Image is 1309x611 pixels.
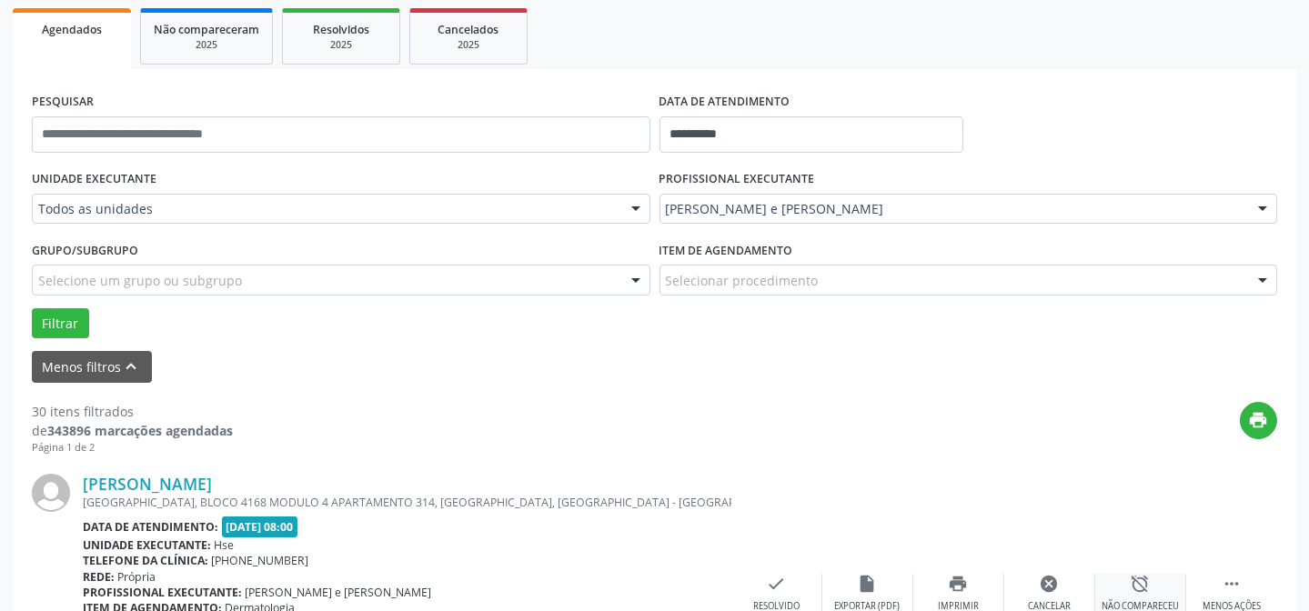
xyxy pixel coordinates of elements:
i: alarm_off [1131,574,1151,594]
b: Data de atendimento: [83,519,218,535]
div: Página 1 de 2 [32,440,233,456]
span: Todos as unidades [38,200,613,218]
span: Selecione um grupo ou subgrupo [38,271,242,290]
span: Hse [215,537,235,553]
span: [PHONE_NUMBER] [212,553,309,568]
i:  [1222,574,1242,594]
strong: 343896 marcações agendadas [47,422,233,439]
label: UNIDADE EXECUTANTE [32,165,156,194]
div: de [32,421,233,440]
b: Telefone da clínica: [83,553,208,568]
span: Cancelados [438,22,499,37]
div: 2025 [154,38,259,52]
label: PROFISSIONAL EXECUTANTE [660,165,815,194]
button: print [1240,402,1277,439]
b: Unidade executante: [83,537,211,553]
div: 2025 [423,38,514,52]
i: cancel [1040,574,1060,594]
button: Filtrar [32,308,89,339]
img: img [32,474,70,512]
a: [PERSON_NAME] [83,474,212,494]
i: keyboard_arrow_up [122,356,142,376]
b: Profissional executante: [83,585,242,600]
label: DATA DE ATENDIMENTO [660,88,790,116]
button: Menos filtroskeyboard_arrow_up [32,351,152,383]
span: Agendados [42,22,102,37]
label: Grupo/Subgrupo [32,236,138,265]
label: PESQUISAR [32,88,94,116]
b: Rede: [83,569,115,585]
span: [DATE] 08:00 [222,516,298,537]
span: Selecionar procedimento [666,271,819,290]
span: [PERSON_NAME] e [PERSON_NAME] [666,200,1241,218]
i: print [1249,410,1269,430]
span: [PERSON_NAME] e [PERSON_NAME] [246,585,432,600]
div: 30 itens filtrados [32,402,233,421]
label: Item de agendamento [660,236,793,265]
i: check [767,574,787,594]
span: Própria [118,569,156,585]
div: 2025 [296,38,387,52]
div: [GEOGRAPHIC_DATA], BLOCO 4168 MODULO 4 APARTAMENTO 314, [GEOGRAPHIC_DATA], [GEOGRAPHIC_DATA] - [G... [83,495,731,510]
i: print [949,574,969,594]
i: insert_drive_file [858,574,878,594]
span: Não compareceram [154,22,259,37]
span: Resolvidos [313,22,369,37]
